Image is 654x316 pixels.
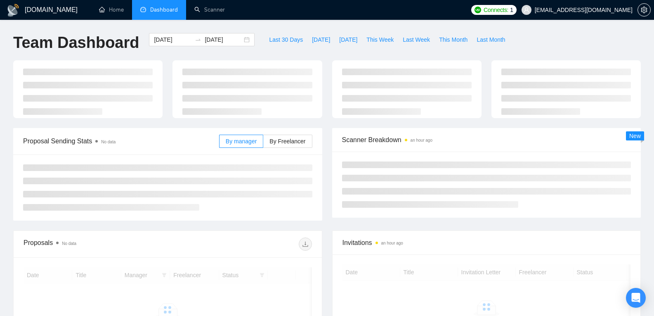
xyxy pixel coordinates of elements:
span: No data [101,140,116,144]
img: upwork-logo.png [475,7,481,13]
span: [DATE] [312,35,330,44]
span: By manager [226,138,257,145]
button: setting [637,3,651,17]
span: Proposal Sending Stats [23,136,219,146]
img: logo [7,4,20,17]
span: to [195,36,201,43]
button: This Month [434,33,472,46]
span: Last 30 Days [269,35,303,44]
button: Last 30 Days [264,33,307,46]
time: an hour ago [381,241,403,245]
button: Last Week [398,33,434,46]
span: This Month [439,35,467,44]
input: Start date [154,35,191,44]
span: 1 [510,5,513,14]
span: Scanner Breakdown [342,135,631,145]
span: Invitations [342,238,631,248]
a: homeHome [99,6,124,13]
time: an hour ago [411,138,432,143]
span: swap-right [195,36,201,43]
h1: Team Dashboard [13,33,139,52]
div: Open Intercom Messenger [626,288,646,308]
span: Last Month [477,35,505,44]
span: This Week [366,35,394,44]
span: user [524,7,529,13]
span: By Freelancer [269,138,305,145]
button: [DATE] [335,33,362,46]
div: Proposals [24,238,168,251]
button: [DATE] [307,33,335,46]
button: This Week [362,33,398,46]
span: dashboard [140,7,146,12]
button: Last Month [472,33,510,46]
input: End date [205,35,242,44]
span: Connects: [484,5,508,14]
span: [DATE] [339,35,357,44]
span: No data [62,241,76,246]
span: New [629,133,641,139]
a: setting [637,7,651,13]
span: Dashboard [150,6,178,13]
span: Last Week [403,35,430,44]
a: searchScanner [194,6,225,13]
